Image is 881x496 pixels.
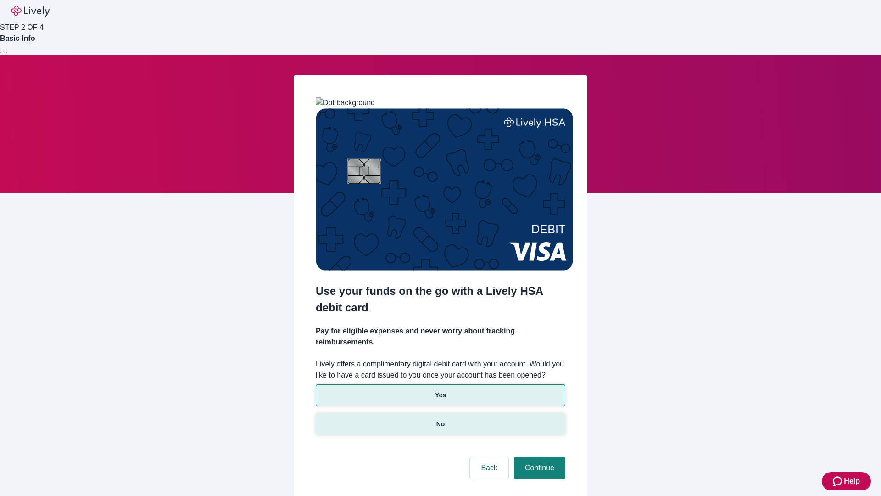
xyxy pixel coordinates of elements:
[316,359,565,381] label: Lively offers a complimentary digital debit card with your account. Would you like to have a card...
[11,6,50,17] img: Lively
[316,97,375,108] img: Dot background
[844,476,860,487] span: Help
[514,457,565,479] button: Continue
[316,283,565,316] h2: Use your funds on the go with a Lively HSA debit card
[316,384,565,406] button: Yes
[316,326,565,348] h4: Pay for eligible expenses and never worry about tracking reimbursements.
[833,476,844,487] svg: Zendesk support icon
[470,457,508,479] button: Back
[436,419,445,429] p: No
[435,390,446,400] p: Yes
[316,413,565,435] button: No
[316,108,573,271] img: Debit card
[822,472,871,490] button: Zendesk support iconHelp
